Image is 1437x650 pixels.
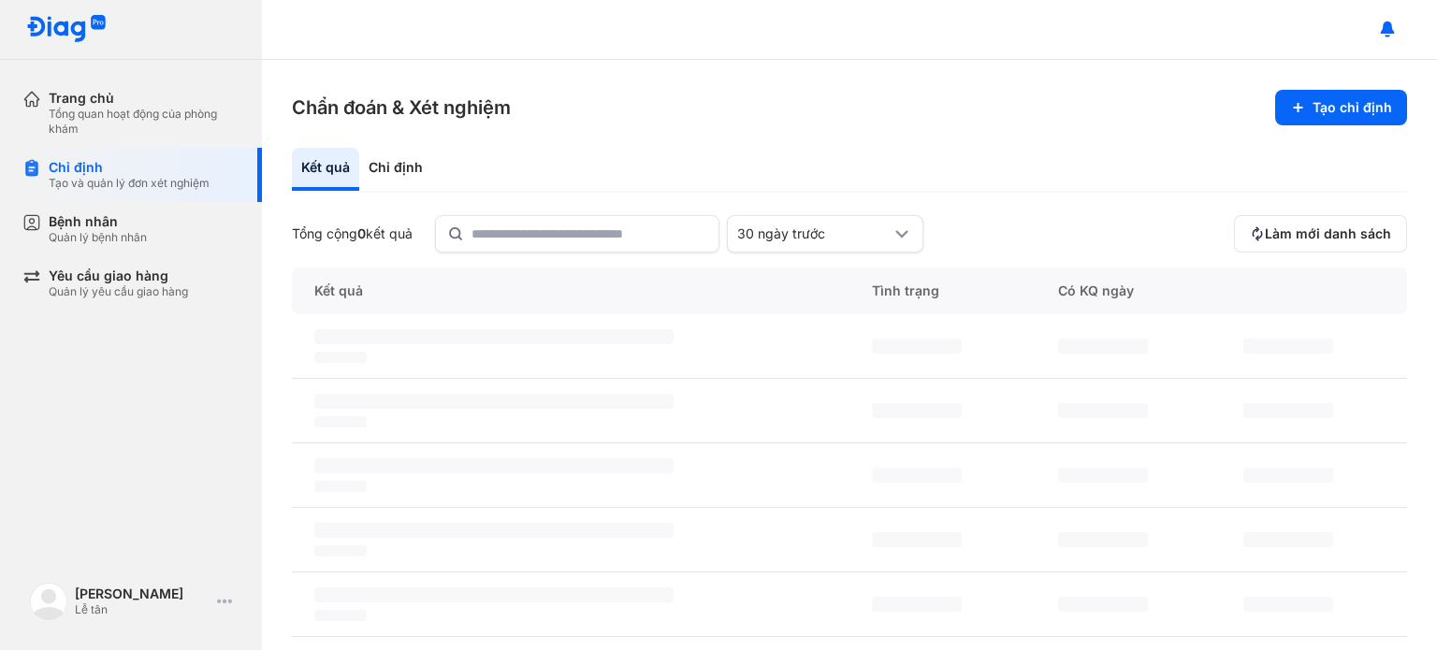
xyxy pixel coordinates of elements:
[737,225,891,242] div: 30 ngày trước
[1036,267,1222,314] div: Có KQ ngày
[1058,339,1148,354] span: ‌
[49,176,210,191] div: Tạo và quản lý đơn xét nghiệm
[292,225,413,242] div: Tổng cộng kết quả
[49,284,188,299] div: Quản lý yêu cầu giao hàng
[49,213,147,230] div: Bệnh nhân
[872,339,962,354] span: ‌
[1275,90,1407,125] button: Tạo chỉ định
[49,230,147,245] div: Quản lý bệnh nhân
[359,148,432,191] div: Chỉ định
[75,585,210,602] div: [PERSON_NAME]
[1243,339,1333,354] span: ‌
[1058,597,1148,612] span: ‌
[872,468,962,483] span: ‌
[49,159,210,176] div: Chỉ định
[292,267,849,314] div: Kết quả
[75,602,210,617] div: Lễ tân
[1243,597,1333,612] span: ‌
[314,523,674,538] span: ‌
[1265,225,1391,242] span: Làm mới danh sách
[1234,215,1407,253] button: Làm mới danh sách
[314,394,674,409] span: ‌
[292,94,511,121] h3: Chẩn đoán & Xét nghiệm
[314,416,367,427] span: ‌
[1243,468,1333,483] span: ‌
[1243,403,1333,418] span: ‌
[49,267,188,284] div: Yêu cầu giao hàng
[314,352,367,363] span: ‌
[49,90,239,107] div: Trang chủ
[1243,532,1333,547] span: ‌
[314,458,674,473] span: ‌
[314,481,367,492] span: ‌
[314,610,367,621] span: ‌
[872,403,962,418] span: ‌
[26,15,107,44] img: logo
[872,597,962,612] span: ‌
[872,532,962,547] span: ‌
[1058,403,1148,418] span: ‌
[1058,468,1148,483] span: ‌
[849,267,1036,314] div: Tình trạng
[292,148,359,191] div: Kết quả
[30,583,67,620] img: logo
[314,329,674,344] span: ‌
[357,225,366,241] span: 0
[1058,532,1148,547] span: ‌
[314,545,367,556] span: ‌
[314,587,674,602] span: ‌
[49,107,239,137] div: Tổng quan hoạt động của phòng khám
